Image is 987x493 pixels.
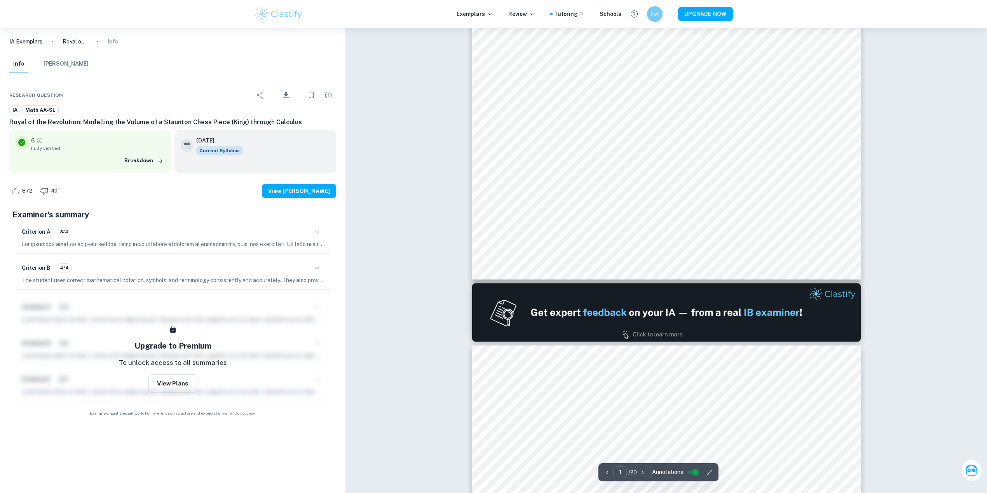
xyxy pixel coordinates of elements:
a: Schools [600,10,621,18]
a: Grade fully verified [36,137,43,144]
h6: [DATE] [196,136,237,145]
button: [PERSON_NAME] [44,56,89,73]
div: This exemplar is based on the current syllabus. Feel free to refer to it for inspiration/ideas wh... [196,146,243,155]
h6: Royal of the Revolution: Modelling the Volume of a Staunton Chess Piece (King) through Calculus [9,118,336,127]
h5: Upgrade to Premium [134,340,211,352]
button: Info [9,56,28,73]
div: Dislike [38,185,62,197]
span: Fully verified [31,145,165,152]
span: IA [10,106,20,114]
h6: HA [650,10,659,18]
p: Royal of the Revolution: Modelling the Volume of a Staunton Chess Piece (King) through Calculus [63,37,87,46]
button: Breakdown [122,155,165,167]
span: 3/4 [57,228,71,235]
a: IA Exemplars [9,37,42,46]
div: Bookmark [303,87,319,103]
a: Math AA-SL [22,105,59,115]
span: Example of past student work. For reference on structure and expectations only. Do not copy. [9,410,336,416]
p: Review [508,10,535,18]
span: Research question [9,92,63,99]
img: Ad [472,283,861,342]
span: 40 [47,187,62,195]
span: Annotations [652,468,683,476]
button: View Plans [148,374,197,393]
a: IA [9,105,21,115]
a: Tutoring [554,10,584,18]
span: Math AA-SL [23,106,58,114]
span: 4/4 [57,264,71,271]
p: 6 [31,136,35,145]
span: 872 [18,187,37,195]
div: Share [253,87,268,103]
img: Clastify logo [254,6,303,22]
h6: Criterion B [22,264,51,272]
div: Report issue [321,87,336,103]
h6: Criterion A [22,227,51,236]
button: UPGRADE NOW [678,7,733,21]
span: Current Syllabus [196,146,243,155]
button: HA [647,6,663,22]
p: / 20 [628,468,637,477]
p: Lor ipsumdo's amet co adip-elitseddoe, temp incid utlabore etdolorem al enimadminimv, quis, nos e... [22,240,324,248]
div: Like [9,185,37,197]
p: Info [108,37,118,46]
button: View [PERSON_NAME] [262,184,336,198]
h5: Examiner's summary [12,209,333,220]
p: To unlock access to all summaries [119,358,227,368]
p: The student uses correct mathematical notation, symbols, and terminology consistently and accurat... [22,276,324,285]
button: Help and Feedback [628,7,641,21]
p: Exemplars [457,10,493,18]
div: Download [270,85,302,105]
button: Ask Clai [961,460,982,481]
